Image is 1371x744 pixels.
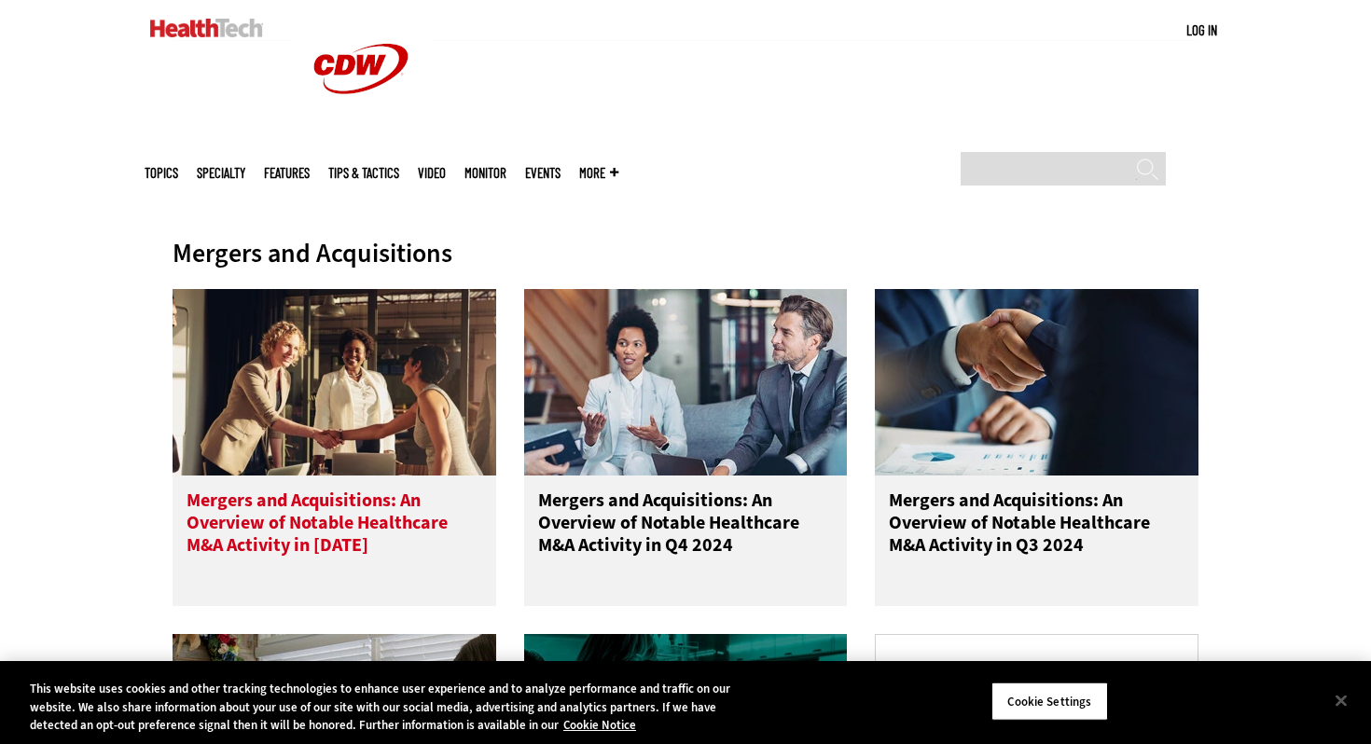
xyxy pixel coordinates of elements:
[328,166,399,180] a: Tips & Tactics
[173,289,496,475] img: business leaders shake hands in conference room
[264,166,310,180] a: Features
[173,289,496,606] a: business leaders shake hands in conference room Mergers and Acquisitions: An Overview of Notable ...
[291,123,431,143] a: CDW
[525,166,561,180] a: Events
[173,237,1198,269] div: Mergers and Acquisitions
[197,166,245,180] span: Specialty
[1321,680,1362,721] button: Close
[145,166,178,180] span: Topics
[579,166,618,180] span: More
[187,489,482,564] h3: Mergers and Acquisitions: An Overview of Notable Healthcare M&A Activity in [DATE]
[464,166,506,180] a: MonITor
[30,680,755,735] div: This website uses cookies and other tracking technologies to enhance user experience and to analy...
[991,682,1108,721] button: Cookie Settings
[524,289,848,475] img: People collaborating in a meeting
[1186,21,1217,38] a: Log in
[563,717,636,733] a: More information about your privacy
[538,489,834,564] h3: Mergers and Acquisitions: An Overview of Notable Healthcare M&A Activity in Q4 2024
[418,166,446,180] a: Video
[875,289,1198,606] a: two men shake hands Mergers and Acquisitions: An Overview of Notable Healthcare M&A Activity in Q...
[889,489,1184,564] h3: Mergers and Acquisitions: An Overview of Notable Healthcare M&A Activity in Q3 2024
[150,19,263,37] img: Home
[875,289,1198,475] img: two men shake hands
[524,289,848,606] a: People collaborating in a meeting Mergers and Acquisitions: An Overview of Notable Healthcare M&A...
[1186,21,1217,40] div: User menu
